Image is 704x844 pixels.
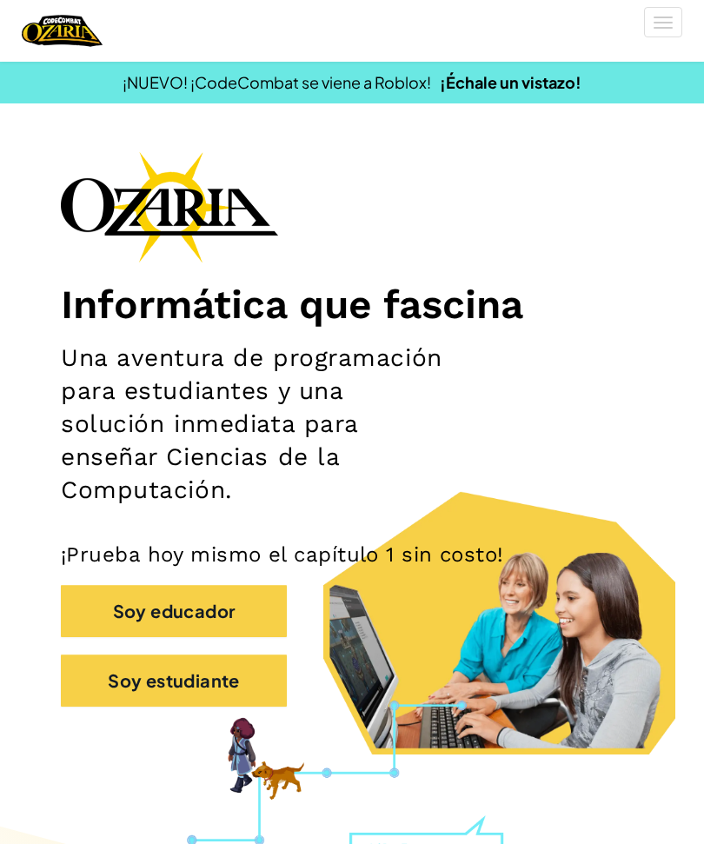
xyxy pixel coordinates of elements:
[61,280,643,329] h1: Informática que fascina
[123,72,431,92] span: ¡NUEVO! ¡CodeCombat se viene a Roblox!
[61,151,278,263] img: Ozaria branding logo
[61,542,643,568] p: ¡Prueba hoy mismo el capítulo 1 sin costo!
[22,13,103,49] img: Home
[22,13,103,49] a: Ozaria by CodeCombat logo
[61,342,451,507] h2: Una aventura de programación para estudiantes y una solución inmediata para enseñar Ciencias de l...
[61,585,287,637] button: Soy educador
[61,655,287,707] button: Soy estudiante
[440,72,581,92] a: ¡Échale un vistazo!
